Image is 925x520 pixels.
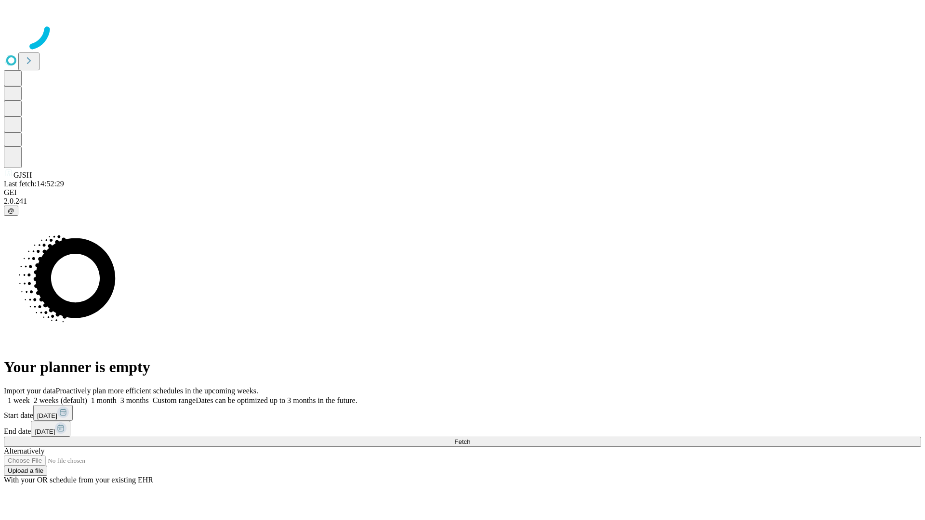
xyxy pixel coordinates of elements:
[4,180,64,188] span: Last fetch: 14:52:29
[37,412,57,419] span: [DATE]
[153,396,196,404] span: Custom range
[8,396,30,404] span: 1 week
[120,396,149,404] span: 3 months
[91,396,117,404] span: 1 month
[4,197,921,206] div: 2.0.241
[4,188,921,197] div: GEI
[4,206,18,216] button: @
[4,476,153,484] span: With your OR schedule from your existing EHR
[454,438,470,445] span: Fetch
[4,447,44,455] span: Alternatively
[31,421,70,437] button: [DATE]
[35,428,55,435] span: [DATE]
[4,421,921,437] div: End date
[4,466,47,476] button: Upload a file
[8,207,14,214] span: @
[4,437,921,447] button: Fetch
[4,358,921,376] h1: Your planner is empty
[56,387,258,395] span: Proactively plan more efficient schedules in the upcoming weeks.
[13,171,32,179] span: GJSH
[33,405,73,421] button: [DATE]
[34,396,87,404] span: 2 weeks (default)
[196,396,357,404] span: Dates can be optimized up to 3 months in the future.
[4,405,921,421] div: Start date
[4,387,56,395] span: Import your data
